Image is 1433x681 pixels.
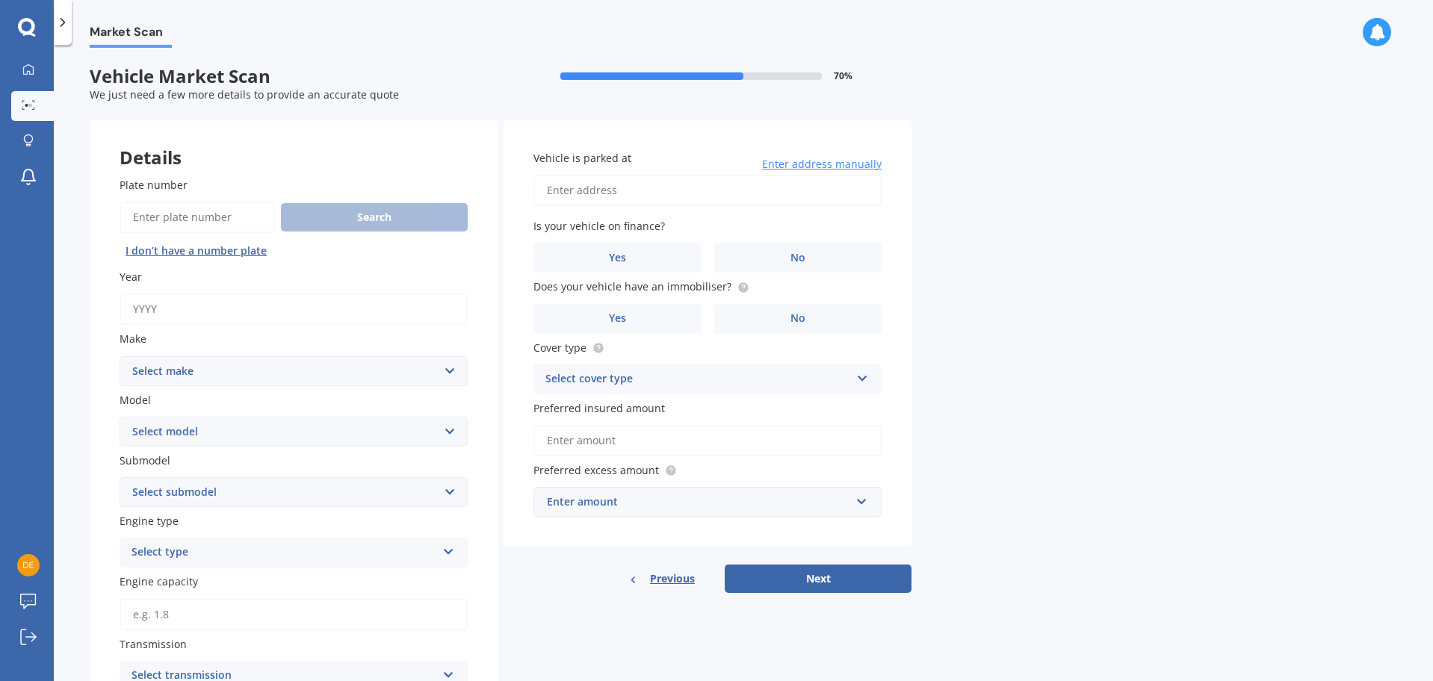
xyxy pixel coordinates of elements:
[790,252,805,264] span: No
[120,332,146,346] span: Make
[120,293,468,325] input: YYYY
[790,312,805,325] span: No
[17,554,40,576] img: 0e86149ff59952e0b128799737456e7e
[120,575,198,589] span: Engine capacity
[547,494,850,510] div: Enter amount
[533,280,731,294] span: Does your vehicle have an immobiliser?
[90,120,498,165] div: Details
[120,599,468,630] input: e.g. 1.8
[131,544,436,562] div: Select type
[533,463,659,477] span: Preferred excess amount
[650,567,695,590] span: Previous
[533,401,665,415] span: Preferred insured amount
[834,71,852,81] span: 70 %
[609,252,626,264] span: Yes
[90,66,501,87] span: Vehicle Market Scan
[533,151,631,165] span: Vehicle is parked at
[762,157,882,172] span: Enter address manually
[120,202,275,233] input: Enter plate number
[90,87,399,102] span: We just need a few more details to provide an accurate quote
[609,312,626,325] span: Yes
[120,270,142,284] span: Year
[120,239,273,263] button: I don’t have a number plate
[533,219,665,233] span: Is your vehicle on finance?
[120,393,151,407] span: Model
[120,514,179,528] span: Engine type
[545,370,850,388] div: Select cover type
[90,25,172,45] span: Market Scan
[725,565,912,593] button: Next
[533,175,882,206] input: Enter address
[533,425,882,456] input: Enter amount
[120,453,170,467] span: Submodel
[533,340,586,355] span: Cover type
[120,178,188,192] span: Plate number
[120,637,187,651] span: Transmission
